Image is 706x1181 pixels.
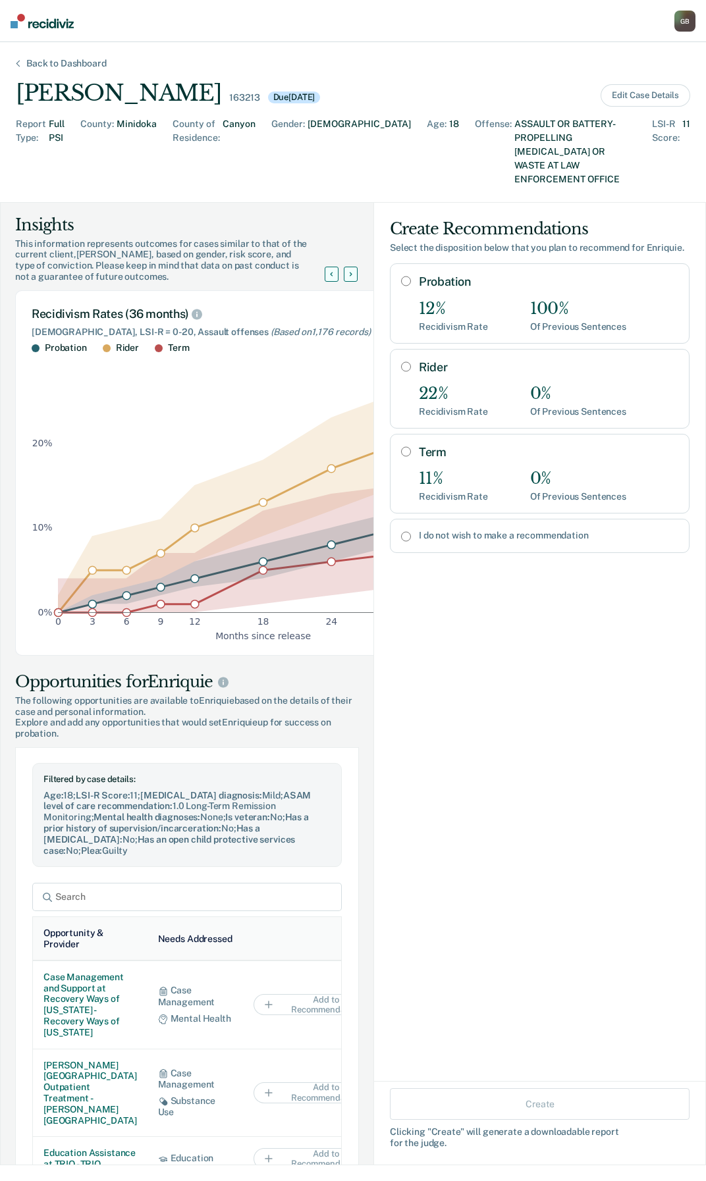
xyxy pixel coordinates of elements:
[43,1060,137,1126] div: [PERSON_NAME][GEOGRAPHIC_DATA] Outpatient Treatment - [PERSON_NAME][GEOGRAPHIC_DATA]
[158,617,164,627] text: 9
[254,1082,385,1103] button: Add to Recommendation
[124,617,130,627] text: 6
[158,1153,232,1164] div: Education
[90,617,95,627] text: 3
[419,384,488,404] div: 22%
[390,1088,690,1120] button: Create
[225,812,269,822] span: Is veteran :
[390,219,690,240] div: Create Recommendations
[254,1148,385,1169] button: Add to Recommendation
[32,307,495,321] div: Recidivism Rates (36 months)
[325,617,337,627] text: 24
[11,14,74,28] img: Recidiviz
[117,117,157,186] div: Minidoka
[80,117,114,186] div: County :
[16,80,221,107] div: [PERSON_NAME]
[419,469,488,488] div: 11%
[16,117,46,186] div: Report Type :
[530,406,626,417] div: Of Previous Sentences
[271,327,371,337] span: (Based on 1,176 records )
[76,790,130,800] span: LSI-R Score :
[530,491,626,502] div: Of Previous Sentences
[674,11,695,32] div: G B
[45,342,87,354] div: Probation
[43,834,295,856] span: Has an open child protective services case :
[158,1068,232,1090] div: Case Management
[419,445,678,459] label: Term
[419,530,678,541] label: I do not wish to make a recommendation
[449,117,459,186] div: 18
[268,92,321,103] div: Due [DATE]
[419,300,488,319] div: 12%
[11,58,122,69] div: Back to Dashboard
[173,117,220,186] div: County of Residence :
[419,275,678,289] label: Probation
[15,671,359,693] div: Opportunities for Enriquie
[390,242,690,253] div: Select the disposition below that you plan to recommend for Enriquie .
[94,812,200,822] span: Mental health diagnoses :
[601,84,690,107] button: Edit Case Details
[223,117,256,186] div: Canyon
[427,117,447,186] div: Age :
[55,617,61,627] text: 0
[514,117,636,186] div: ASSAULT OR BATTERY-PROPELLING [MEDICAL_DATA] OR WASTE AT LAW ENFORCEMENT OFFICE
[475,117,512,186] div: Offense :
[158,985,232,1007] div: Case Management
[419,360,678,375] label: Rider
[258,617,269,627] text: 18
[32,438,53,448] text: 20%
[158,1013,232,1024] div: Mental Health
[158,933,232,945] div: Needs Addressed
[58,367,468,612] g: area
[43,972,137,1038] div: Case Management and Support at Recovery Ways of [US_STATE] - Recovery Ways of [US_STATE]
[140,790,262,800] span: [MEDICAL_DATA] diagnosis :
[43,812,309,833] span: Has a prior history of supervision/incarceration :
[49,117,65,186] div: Full PSI
[419,491,488,502] div: Recidivism Rate
[308,117,411,186] div: [DEMOGRAPHIC_DATA]
[81,845,102,856] span: Plea :
[215,631,311,641] text: Months since release
[15,238,340,282] div: This information represents outcomes for cases similar to that of the current client, [PERSON_NAM...
[271,117,305,186] div: Gender :
[43,790,63,800] span: Age :
[530,321,626,332] div: Of Previous Sentences
[43,774,331,785] div: Filtered by case details:
[15,215,340,236] div: Insights
[189,617,201,627] text: 12
[215,631,311,641] g: x-axis label
[652,117,680,186] div: LSI-R Score :
[43,823,260,845] span: Has a [MEDICAL_DATA] :
[530,384,626,404] div: 0%
[168,342,189,354] div: Term
[38,607,53,617] text: 0%
[530,469,626,488] div: 0%
[15,717,359,739] span: Explore and add any opportunities that would set Enriquie up for success on probation.
[43,928,137,950] div: Opportunity & Provider
[55,617,474,627] g: x-axis tick label
[43,790,331,856] div: 18 ; 11 ; Mild ; 1.0 Long-Term Remission Monitoring ; None ; No ; No ; No ; No ; Guilty
[419,321,488,332] div: Recidivism Rate
[390,1126,690,1149] div: Clicking " Create " will generate a downloadable report for the judge.
[43,790,311,812] span: ASAM level of care recommendation :
[530,300,626,319] div: 100%
[32,327,495,338] div: [DEMOGRAPHIC_DATA], LSI-R = 0-20, Assault offenses
[32,523,53,533] text: 10%
[682,117,690,186] div: 11
[419,406,488,417] div: Recidivism Rate
[254,994,385,1015] button: Add to Recommendation
[158,1095,232,1118] div: Substance Use
[43,1147,137,1170] div: Education Assistance at TRIO - TRIO
[674,11,695,32] button: GB
[32,883,342,911] input: Search
[15,695,359,718] span: The following opportunities are available to Enriquie based on the details of their case and pers...
[229,92,259,103] div: 163213
[116,342,139,354] div: Rider
[32,438,53,617] g: y-axis tick label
